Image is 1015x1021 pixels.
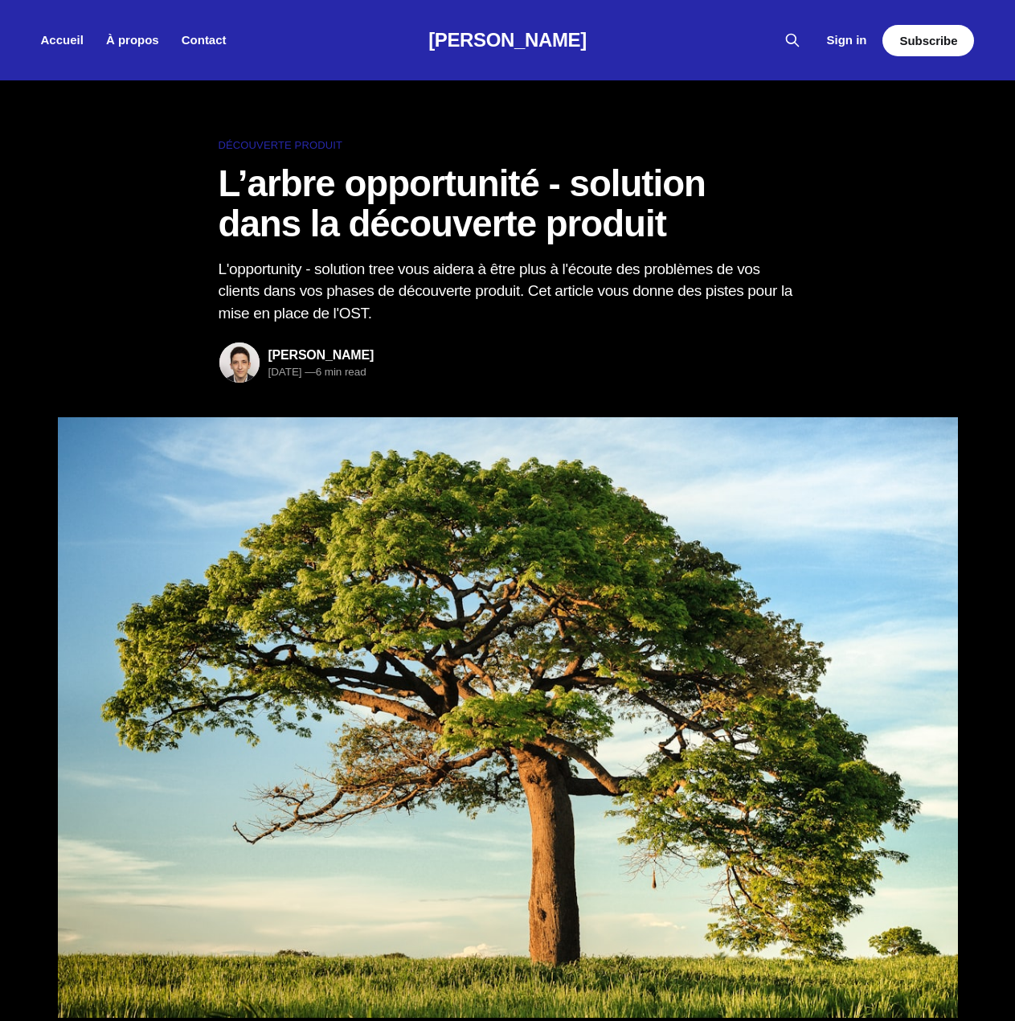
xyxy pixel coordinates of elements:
[106,33,159,47] a: À propos
[268,348,374,362] a: [PERSON_NAME]
[305,366,366,378] span: 6 min read
[428,29,587,51] a: [PERSON_NAME]
[219,258,797,325] p: L'opportunity - solution tree vous aidera à être plus à l'écoute des problèmes de vos clients dan...
[41,33,84,47] a: Accueil
[219,342,260,383] img: Amokrane Tamine
[219,137,797,154] a: Découverte produit
[866,942,1015,1021] iframe: portal-trigger
[268,366,302,378] time: [DATE]
[305,366,315,378] span: —
[780,27,805,53] button: Search this site
[182,33,227,47] a: Contact
[58,417,958,1018] img: L’arbre opportunité - solution dans la découverte produit
[826,31,866,50] a: Sign in
[882,25,974,56] a: Subscribe
[219,164,797,244] h1: L’arbre opportunité - solution dans la découverte produit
